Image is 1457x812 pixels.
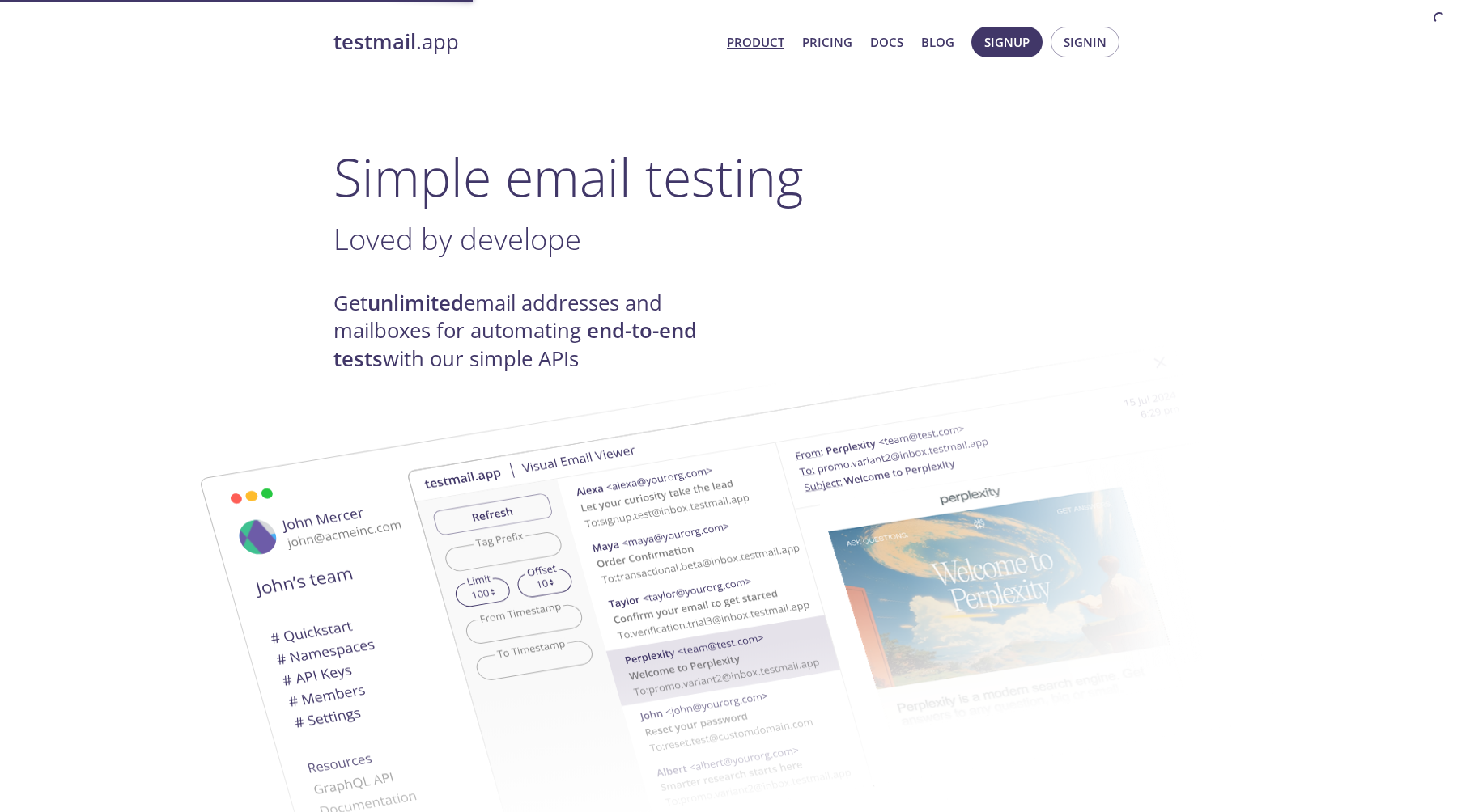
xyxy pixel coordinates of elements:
[984,32,1030,53] span: Signup
[921,32,954,53] a: Blog
[1051,27,1119,57] button: Signin
[333,218,581,259] span: Loved by develope
[870,32,903,53] a: Docs
[333,316,697,372] strong: end-to-end tests
[367,289,464,317] strong: unlimited
[1064,32,1107,53] span: Signin
[333,290,728,373] h4: Get email addresses and mailboxes for automating with our simple APIs
[802,32,852,53] a: Pricing
[971,27,1043,57] button: Signup
[333,146,1124,208] h1: Simple email testing
[333,27,416,56] strong: testmail
[333,28,714,56] a: testmail.app
[727,32,784,53] a: Product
